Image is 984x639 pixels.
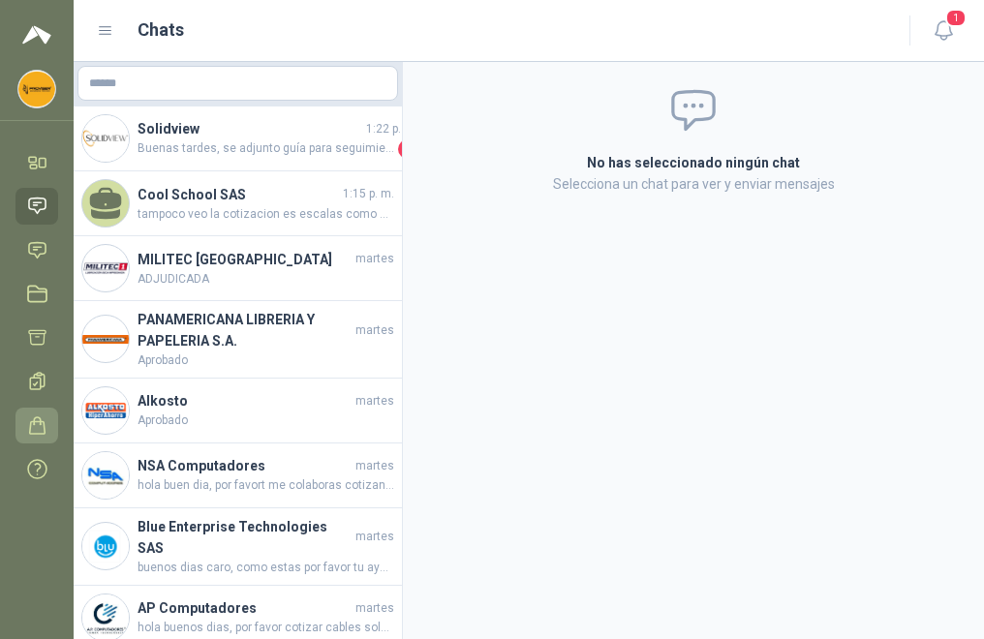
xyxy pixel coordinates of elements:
[18,71,55,107] img: Company Logo
[82,115,129,162] img: Company Logo
[138,559,394,577] span: buenos dias caro, como estas por favor tu ayuda, cotizando unos cables q solcite
[82,245,129,291] img: Company Logo
[355,321,394,340] span: martes
[138,476,394,495] span: hola buen dia, por favort me colaboras cotizando unos cables que acabo de montar en solcitud, gra...
[138,455,352,476] h4: NSA Computadores
[22,23,51,46] img: Logo peakr
[138,309,352,351] h4: PANAMERICANA LIBRERIA Y PAPELERIA S.A.
[74,379,402,443] a: Company LogoAlkostomartesAprobado
[138,516,352,559] h4: Blue Enterprise Technologies SAS
[138,139,394,159] span: Buenas tardes, se adjunto guía para seguimiento. Transportadora Coordinadora
[82,452,129,499] img: Company Logo
[138,249,352,270] h4: MILITEC [GEOGRAPHIC_DATA]
[138,619,394,637] span: hola buenos dias, por favor cotizar cables solcitados
[138,205,394,224] span: tampoco veo la cotizacion es escalas como se solcito
[138,118,362,139] h4: Solidview
[138,597,352,619] h4: AP Computadores
[355,528,394,546] span: martes
[82,387,129,434] img: Company Logo
[138,390,352,411] h4: Alkosto
[343,185,394,203] span: 1:15 p. m.
[398,139,417,159] span: 1
[138,16,184,44] h1: Chats
[138,270,394,289] span: ADJUDICADA
[426,173,961,195] p: Selecciona un chat para ver y enviar mensajes
[74,236,402,301] a: Company LogoMILITEC [GEOGRAPHIC_DATA]martesADJUDICADA
[355,250,394,268] span: martes
[945,9,967,27] span: 1
[426,152,961,173] h2: No has seleccionado ningún chat
[366,120,417,138] span: 1:22 p. m.
[74,443,402,508] a: Company LogoNSA Computadoresmarteshola buen dia, por favort me colaboras cotizando unos cables qu...
[82,316,129,362] img: Company Logo
[74,508,402,586] a: Company LogoBlue Enterprise Technologies SASmartesbuenos dias caro, como estas por favor tu ayuda...
[138,411,394,430] span: Aprobado
[74,106,402,171] a: Company LogoSolidview1:22 p. m.Buenas tardes, se adjunto guía para seguimiento. Transportadora Co...
[355,392,394,411] span: martes
[82,523,129,569] img: Company Logo
[138,351,394,370] span: Aprobado
[74,301,402,379] a: Company LogoPANAMERICANA LIBRERIA Y PAPELERIA S.A.martesAprobado
[926,14,961,48] button: 1
[355,457,394,475] span: martes
[355,599,394,618] span: martes
[74,171,402,236] a: Cool School SAS1:15 p. m.tampoco veo la cotizacion es escalas como se solcito
[138,184,339,205] h4: Cool School SAS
